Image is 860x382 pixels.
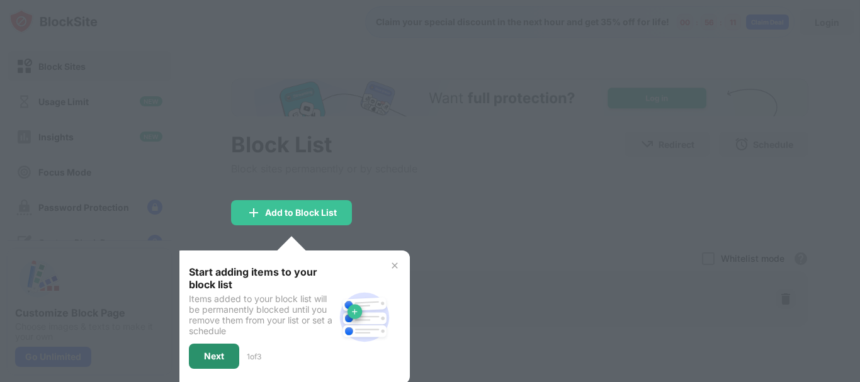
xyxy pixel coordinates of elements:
div: Items added to your block list will be permanently blocked until you remove them from your list o... [189,293,334,336]
div: Start adding items to your block list [189,266,334,291]
div: 1 of 3 [247,352,261,361]
img: block-site.svg [334,287,395,347]
div: Next [204,351,224,361]
div: Add to Block List [265,208,337,218]
img: x-button.svg [390,261,400,271]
